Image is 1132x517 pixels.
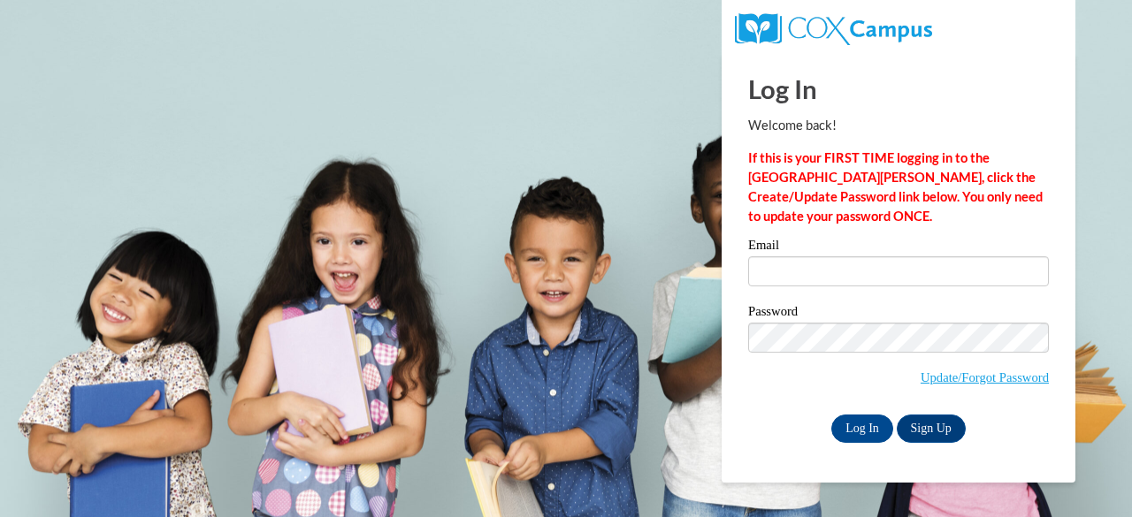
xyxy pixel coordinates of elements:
[748,116,1049,135] p: Welcome back!
[748,239,1049,256] label: Email
[897,414,966,443] a: Sign Up
[831,414,893,443] input: Log In
[748,305,1049,323] label: Password
[735,13,932,45] img: COX Campus
[748,150,1043,224] strong: If this is your FIRST TIME logging in to the [GEOGRAPHIC_DATA][PERSON_NAME], click the Create/Upd...
[921,370,1049,384] a: Update/Forgot Password
[735,20,932,35] a: COX Campus
[748,71,1049,107] h1: Log In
